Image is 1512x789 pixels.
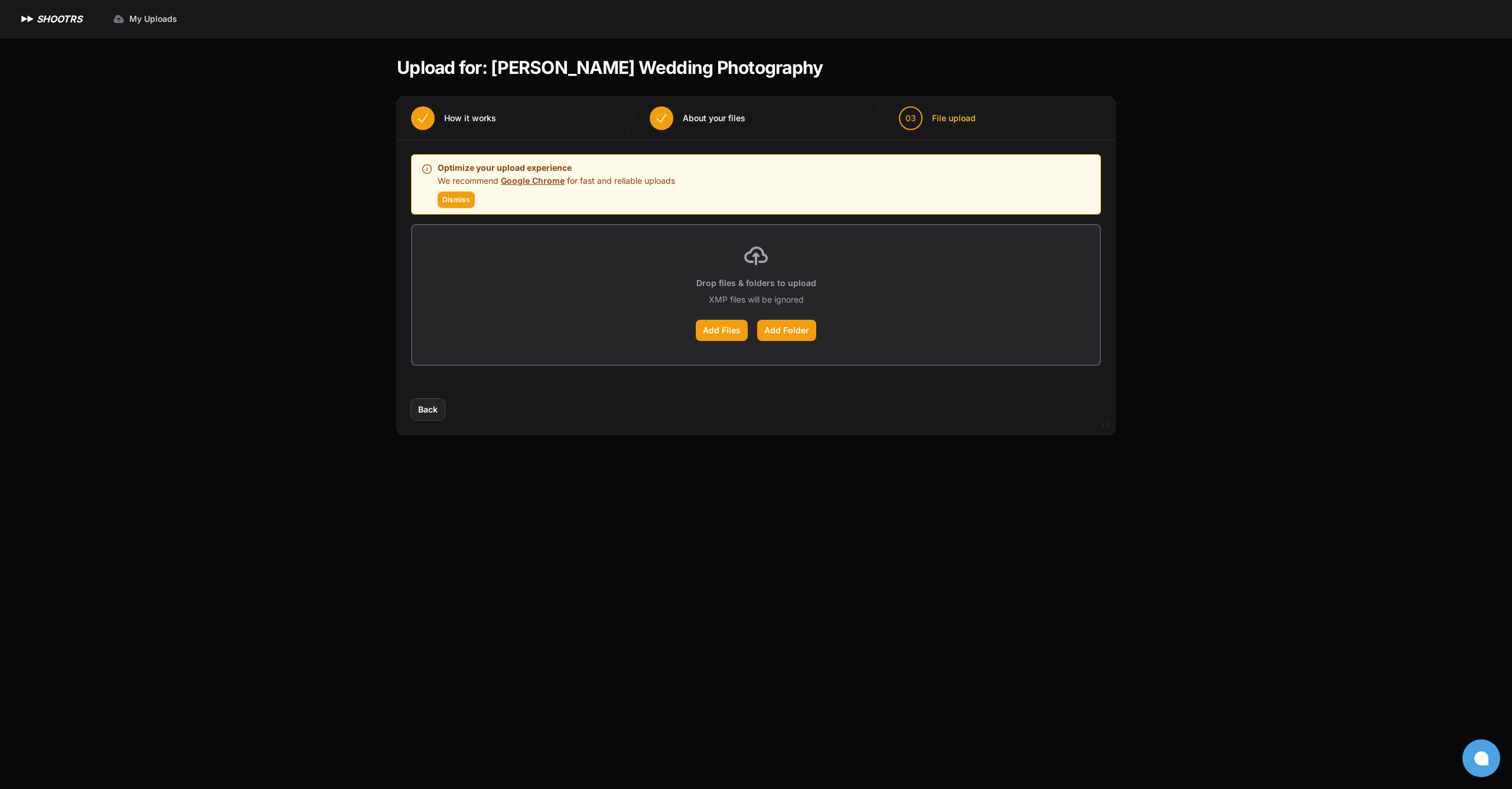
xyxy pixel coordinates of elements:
[636,97,760,139] button: About your files
[757,320,816,341] label: Add Folder
[696,277,816,289] p: Drop files & folders to upload
[442,195,470,204] span: Dismiss
[19,12,37,26] img: SHOOTRS
[696,320,748,341] label: Add Files
[438,191,475,208] button: Dismiss
[438,161,675,175] p: Optimize your upload experience
[885,97,990,139] button: 03 File upload
[37,12,82,26] h1: SHOOTRS
[444,112,496,124] span: How it works
[709,294,804,306] p: XMP files will be ignored
[683,112,745,124] span: About your files
[19,12,82,26] a: SHOOTRS SHOOTRS
[106,8,184,30] a: My Uploads
[438,175,675,187] p: We recommend for fast and reliable uploads
[1101,417,1109,431] div: v2
[932,112,976,124] span: File upload
[1462,739,1500,777] button: Open chat window
[411,399,445,420] button: Back
[397,97,510,139] button: How it works
[905,112,916,124] span: 03
[129,13,177,25] span: My Uploads
[501,176,565,186] a: Google Chrome
[418,404,438,415] span: Back
[397,57,823,78] h1: Upload for: [PERSON_NAME] Wedding Photography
